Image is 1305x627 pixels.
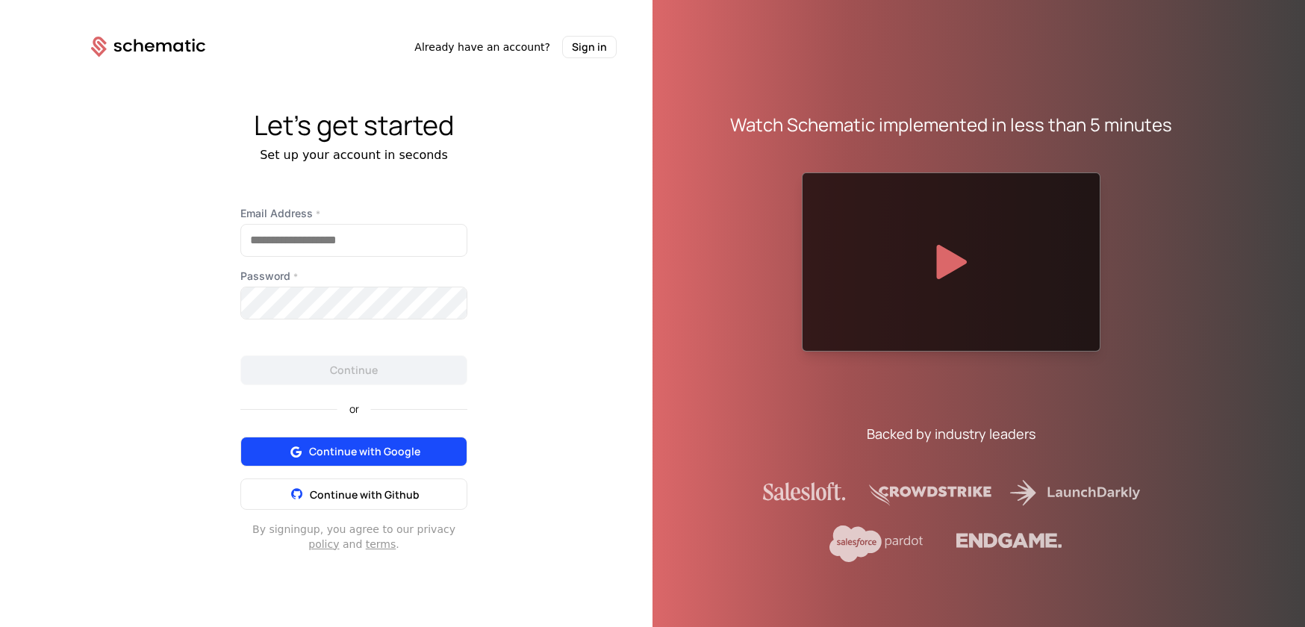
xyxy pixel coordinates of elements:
button: Sign in [562,36,617,58]
a: terms [366,538,396,550]
button: Continue [240,355,467,385]
span: Continue with Google [309,444,420,459]
button: Continue with Github [240,478,467,510]
div: By signing up , you agree to our privacy and . [240,522,467,552]
label: Email Address [240,206,467,221]
div: Let's get started [55,110,652,140]
a: policy [308,538,339,550]
div: Set up your account in seconds [55,146,652,164]
div: Backed by industry leaders [867,423,1035,444]
button: Continue with Google [240,437,467,467]
div: Watch Schematic implemented in less than 5 minutes [730,113,1172,137]
label: Password [240,269,467,284]
span: Already have an account? [414,40,550,54]
span: or [337,404,371,414]
span: Continue with Github [310,487,420,502]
